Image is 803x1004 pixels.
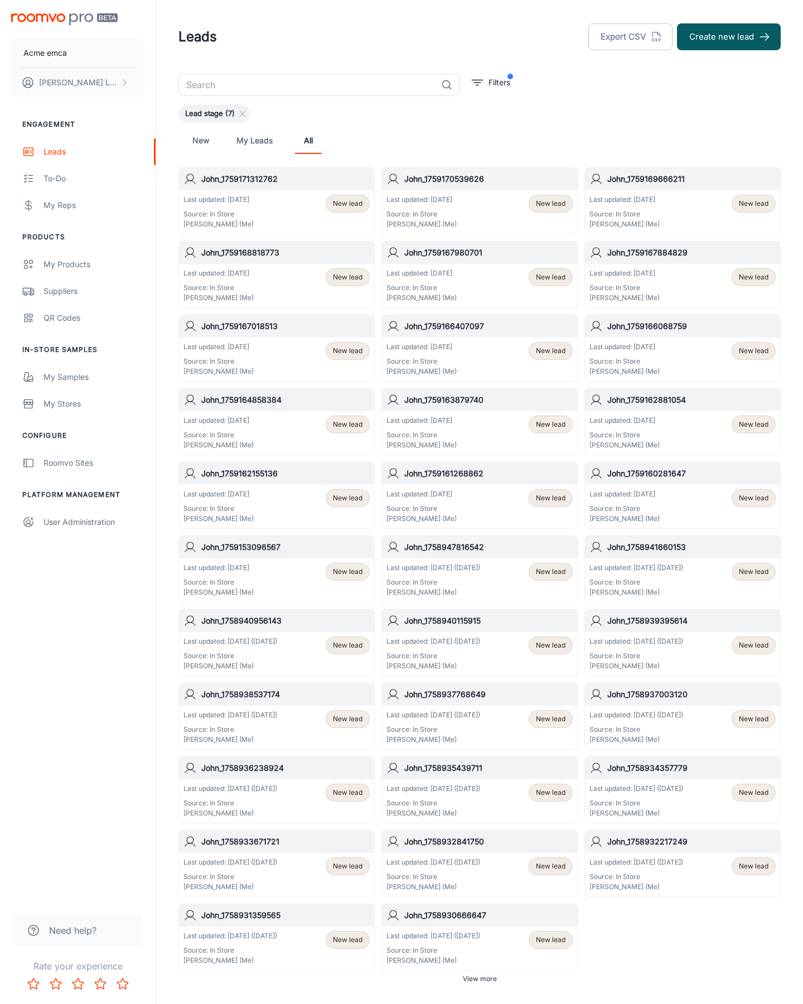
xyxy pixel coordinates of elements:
[11,13,118,25] img: Roomvo PRO Beta
[183,577,254,587] p: Source: In Store
[404,394,573,406] h6: John_1759163879740
[589,283,660,293] p: Source: In Store
[386,651,480,661] p: Source: In Store
[183,725,277,735] p: Source: In Store
[589,857,683,867] p: Last updated: [DATE] ([DATE])
[381,904,578,971] a: John_1758930666647Last updated: [DATE] ([DATE])Source: In Store[PERSON_NAME] (Me)New lead
[381,241,578,308] a: John_1759167980701Last updated: [DATE]Source: In Store[PERSON_NAME] (Me)New lead
[739,788,768,798] span: New lead
[89,973,112,995] button: Rate 4 star
[295,127,322,154] a: All
[589,636,683,646] p: Last updated: [DATE] ([DATE])
[11,38,144,67] button: Acme emca
[178,315,375,382] a: John_1759167018513Last updated: [DATE]Source: In Store[PERSON_NAME] (Me)New lead
[739,714,768,724] span: New lead
[589,872,683,882] p: Source: In Store
[381,462,578,529] a: John_1759161268862Last updated: [DATE]Source: In Store[PERSON_NAME] (Me)New lead
[386,514,457,524] p: [PERSON_NAME] (Me)
[589,489,660,499] p: Last updated: [DATE]
[183,342,254,352] p: Last updated: [DATE]
[386,195,457,205] p: Last updated: [DATE]
[386,356,457,366] p: Source: In Store
[536,714,565,724] span: New lead
[381,535,578,602] a: John_1758947816542Last updated: [DATE] ([DATE])Source: In Store[PERSON_NAME] (Me)New lead
[739,861,768,871] span: New lead
[201,836,370,848] h6: John_1758933671721
[183,195,254,205] p: Last updated: [DATE]
[386,798,480,808] p: Source: In Store
[404,173,573,185] h6: John_1759170539626
[183,857,277,867] p: Last updated: [DATE] ([DATE])
[404,762,573,774] h6: John_1758935439711
[607,541,776,553] h6: John_1758941660153
[183,283,254,293] p: Source: In Store
[178,462,375,529] a: John_1759162155136Last updated: [DATE]Source: In Store[PERSON_NAME] (Me)New lead
[178,74,437,96] input: Search
[183,416,254,426] p: Last updated: [DATE]
[584,609,781,676] a: John_1758939395614Last updated: [DATE] ([DATE])Source: In Store[PERSON_NAME] (Me)New lead
[589,651,683,661] p: Source: In Store
[607,173,776,185] h6: John_1759169666211
[183,636,277,646] p: Last updated: [DATE] ([DATE])
[386,945,480,955] p: Source: In Store
[589,808,683,818] p: [PERSON_NAME] (Me)
[201,762,370,774] h6: John_1758936238924
[386,366,457,376] p: [PERSON_NAME] (Me)
[201,173,370,185] h6: John_1759171312762
[607,320,776,332] h6: John_1759166068759
[607,247,776,259] h6: John_1759167884829
[739,567,768,577] span: New lead
[183,651,277,661] p: Source: In Store
[333,272,362,282] span: New lead
[584,462,781,529] a: John_1759160281647Last updated: [DATE]Source: In Store[PERSON_NAME] (Me)New lead
[404,467,573,480] h6: John_1759161268862
[536,640,565,650] span: New lead
[536,788,565,798] span: New lead
[386,563,480,573] p: Last updated: [DATE] ([DATE])
[589,209,660,219] p: Source: In Store
[463,974,497,984] span: View more
[536,567,565,577] span: New lead
[183,563,254,573] p: Last updated: [DATE]
[183,808,277,818] p: [PERSON_NAME] (Me)
[201,909,370,921] h6: John_1758931359565
[43,172,144,185] div: To-do
[201,688,370,701] h6: John_1758938537174
[386,784,480,794] p: Last updated: [DATE] ([DATE])
[201,541,370,553] h6: John_1759153096567
[43,457,144,469] div: Roomvo Sites
[589,430,660,440] p: Source: In Store
[589,735,683,745] p: [PERSON_NAME] (Me)
[589,577,683,587] p: Source: In Store
[45,973,67,995] button: Rate 2 star
[183,710,277,720] p: Last updated: [DATE] ([DATE])
[178,108,241,119] span: Lead stage (7)
[386,416,457,426] p: Last updated: [DATE]
[589,504,660,514] p: Source: In Store
[589,587,683,597] p: [PERSON_NAME] (Me)
[588,23,673,50] button: Export CSV
[386,342,457,352] p: Last updated: [DATE]
[584,535,781,602] a: John_1758941660153Last updated: [DATE] ([DATE])Source: In Store[PERSON_NAME] (Me)New lead
[469,74,513,91] button: filter
[183,268,254,278] p: Last updated: [DATE]
[183,872,277,882] p: Source: In Store
[178,904,375,971] a: John_1758931359565Last updated: [DATE] ([DATE])Source: In Store[PERSON_NAME] (Me)New lead
[589,219,660,229] p: [PERSON_NAME] (Me)
[386,955,480,966] p: [PERSON_NAME] (Me)
[589,514,660,524] p: [PERSON_NAME] (Me)
[386,440,457,450] p: [PERSON_NAME] (Me)
[43,258,144,271] div: My Products
[381,683,578,750] a: John_1758937768649Last updated: [DATE] ([DATE])Source: In Store[PERSON_NAME] (Me)New lead
[607,688,776,701] h6: John_1758937003120
[22,973,45,995] button: Rate 1 star
[381,167,578,234] a: John_1759170539626Last updated: [DATE]Source: In Store[PERSON_NAME] (Me)New lead
[201,615,370,627] h6: John_1758940956143
[43,516,144,528] div: User Administration
[43,285,144,297] div: Suppliers
[333,346,362,356] span: New lead
[607,836,776,848] h6: John_1758932217249
[386,489,457,499] p: Last updated: [DATE]
[386,661,480,671] p: [PERSON_NAME] (Me)
[183,514,254,524] p: [PERSON_NAME] (Me)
